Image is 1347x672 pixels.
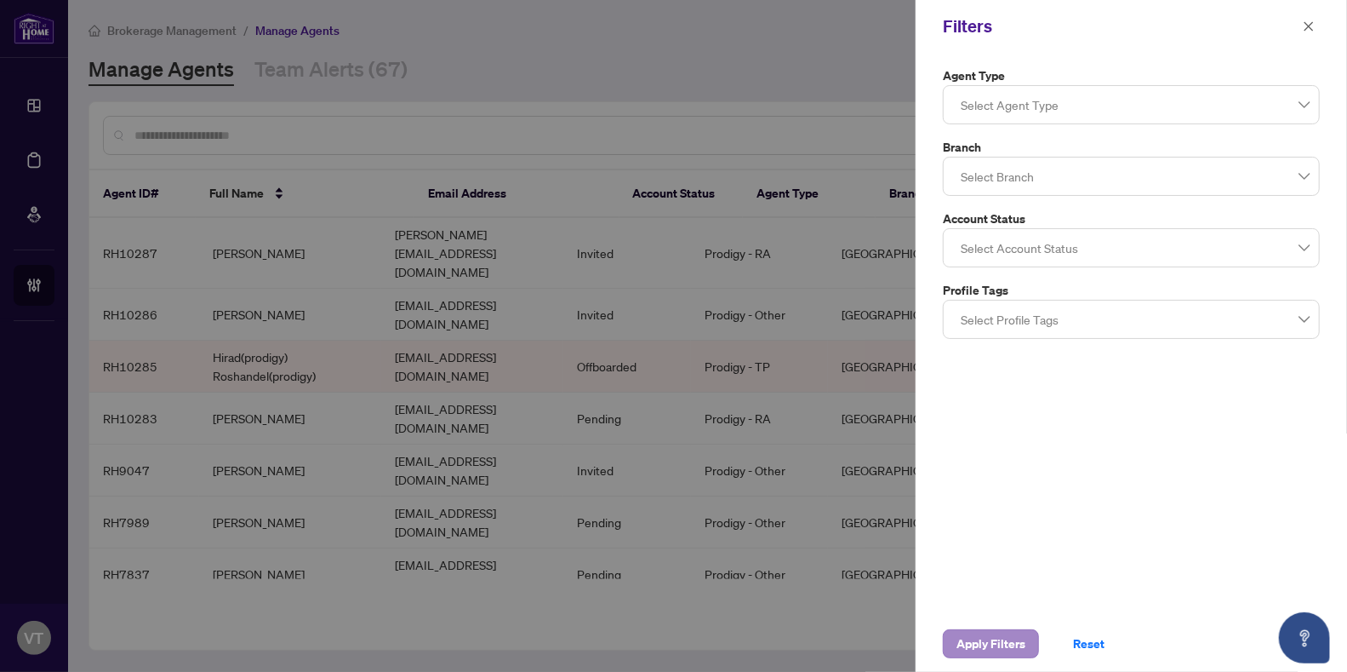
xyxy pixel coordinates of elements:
[1059,629,1118,658] button: Reset
[943,14,1298,39] div: Filters
[943,138,1320,157] label: Branch
[943,210,1320,228] label: Account Status
[1279,612,1330,663] button: Open asap
[1073,630,1104,658] span: Reset
[943,281,1320,300] label: Profile Tags
[1303,20,1315,32] span: close
[956,630,1025,658] span: Apply Filters
[943,629,1039,658] button: Apply Filters
[943,66,1320,85] label: Agent Type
